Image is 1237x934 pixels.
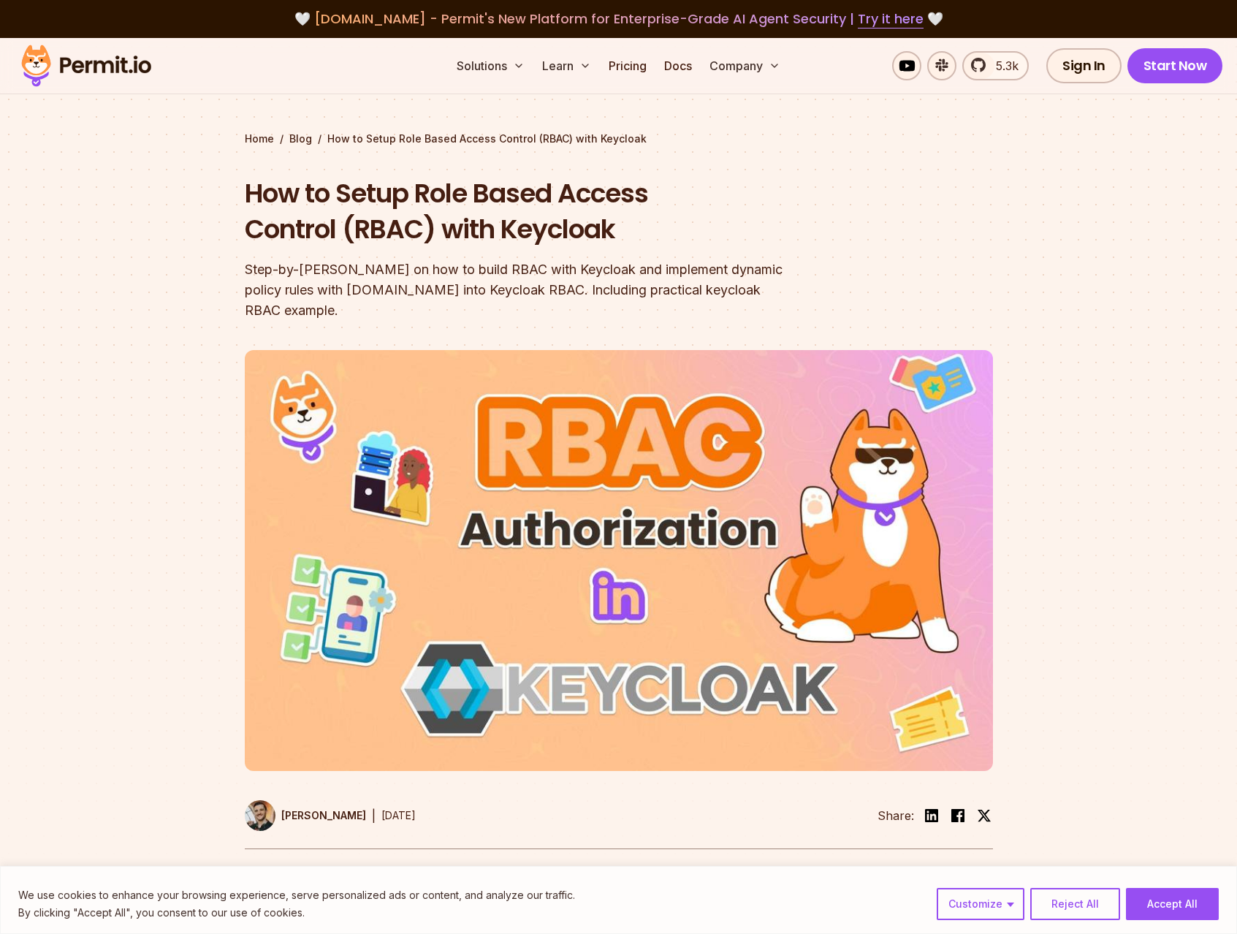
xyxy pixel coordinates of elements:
img: facebook [949,807,967,824]
div: Step-by-[PERSON_NAME] on how to build RBAC with Keycloak and implement dynamic policy rules with ... [245,259,806,321]
li: Share: [878,807,914,824]
div: 🤍 🤍 [35,9,1202,29]
a: Blog [289,132,312,146]
p: By clicking "Accept All", you consent to our use of cookies. [18,904,575,922]
a: 5.3k [962,51,1029,80]
a: Pricing [603,51,652,80]
button: Company [704,51,786,80]
button: Solutions [451,51,530,80]
button: Reject All [1030,888,1120,920]
button: Learn [536,51,597,80]
img: Daniel Bass [245,800,275,831]
img: How to Setup Role Based Access Control (RBAC) with Keycloak [245,350,993,771]
a: Start Now [1127,48,1223,83]
span: [DOMAIN_NAME] - Permit's New Platform for Enterprise-Grade AI Agent Security | [314,10,924,28]
a: [PERSON_NAME] [245,800,366,831]
div: / / [245,132,993,146]
a: Home [245,132,274,146]
button: Accept All [1126,888,1219,920]
time: [DATE] [381,809,416,821]
img: linkedin [923,807,940,824]
p: [PERSON_NAME] [281,808,366,823]
p: We use cookies to enhance your browsing experience, serve personalized ads or content, and analyz... [18,886,575,904]
button: Customize [937,888,1024,920]
h1: How to Setup Role Based Access Control (RBAC) with Keycloak [245,175,806,248]
span: 5.3k [987,57,1019,75]
a: Try it here [858,10,924,29]
div: | [372,807,376,824]
a: Docs [658,51,698,80]
img: twitter [977,808,991,823]
img: Permit logo [15,41,158,91]
a: Sign In [1046,48,1122,83]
